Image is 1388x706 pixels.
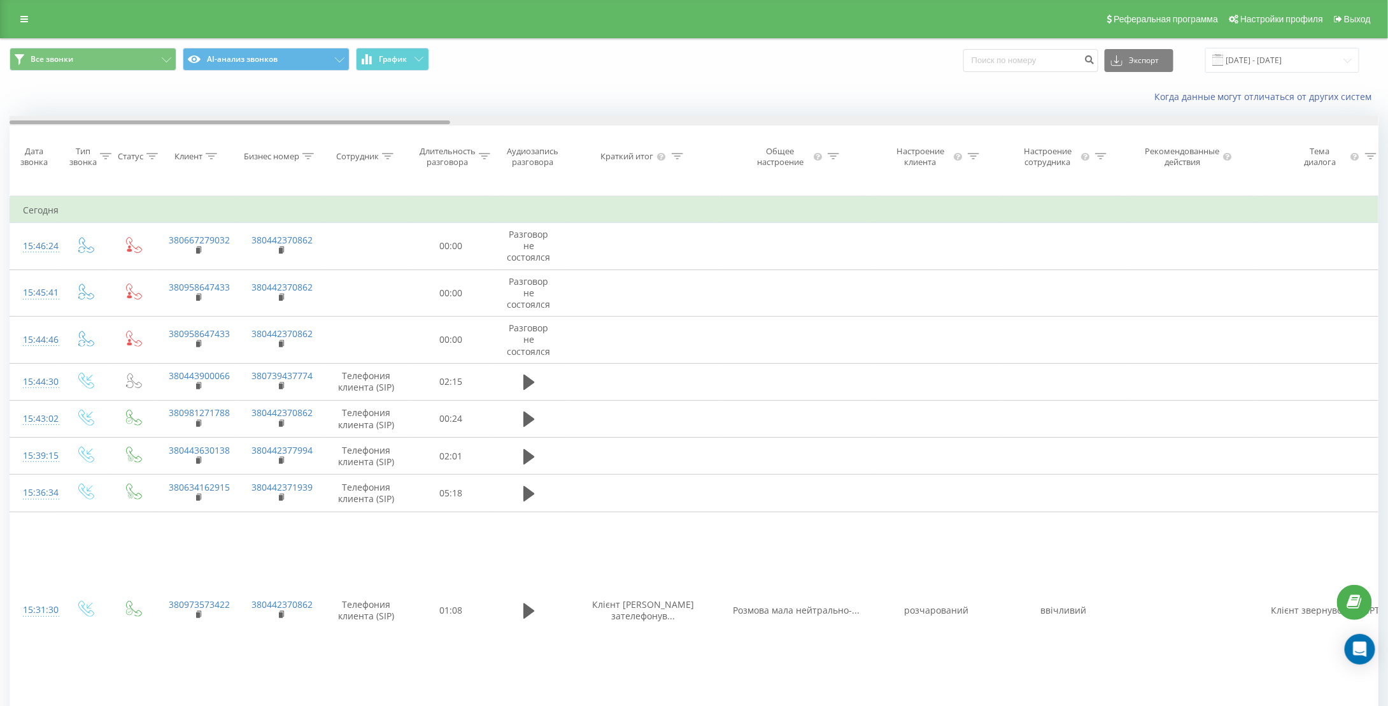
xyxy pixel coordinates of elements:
[252,444,313,456] a: 380442377994
[244,151,299,162] div: Бизнес номер
[356,48,429,71] button: График
[1240,14,1323,24] span: Настройки профиля
[1294,146,1347,168] div: Тема диалога
[169,234,230,246] a: 380667279032
[507,228,551,263] span: Разговор не состоялся
[963,49,1098,72] input: Поиск по номеру
[169,370,230,382] a: 380443900066
[252,407,313,419] a: 380442370862
[1114,14,1218,24] span: Реферальная программа
[252,598,313,610] a: 380442370862
[23,328,48,352] div: 15:44:46
[502,146,563,168] div: Аудиозапись разговора
[10,48,176,71] button: Все звонки
[23,234,48,259] div: 15:46:24
[1017,146,1079,168] div: Настроение сотрудника
[252,234,313,246] a: 380442370862
[1105,49,1173,72] button: Экспорт
[169,444,230,456] a: 380443630138
[23,407,48,431] div: 15:43:02
[336,151,379,162] div: Сотрудник
[23,598,48,623] div: 15:31:30
[23,443,48,468] div: 15:39:15
[411,223,491,270] td: 00:00
[10,146,57,168] div: Дата звонка
[252,328,313,340] a: 380442370862
[1344,14,1371,24] span: Выход
[69,146,97,168] div: Тип звонка
[1154,90,1378,103] a: Когда данные могут отличаться от других систем
[183,48,350,71] button: AI-анализ звонков
[890,146,951,168] div: Настроение клиента
[169,598,230,610] a: 380973573422
[600,151,653,162] div: Краткий итог
[411,400,491,437] td: 00:24
[379,55,407,64] span: График
[169,328,230,340] a: 380958647433
[420,146,476,168] div: Длительность разговора
[411,363,491,400] td: 02:15
[23,370,48,394] div: 15:44:30
[507,322,551,357] span: Разговор не состоялся
[1145,146,1221,168] div: Рекомендованные действия
[411,317,491,364] td: 00:00
[118,151,143,162] div: Статус
[252,481,313,493] a: 380442371939
[169,407,230,419] a: 380981271788
[1345,634,1375,665] div: Open Intercom Messenger
[169,481,230,493] a: 380634162915
[593,598,695,622] span: Клієнт [PERSON_NAME] зателефонув...
[733,604,860,616] span: Розмова мала нейтрально-...
[23,480,48,505] div: 15:36:34
[411,438,491,475] td: 02:01
[507,275,551,310] span: Разговор не состоялся
[322,438,411,475] td: Телефония клиента (SIP)
[174,151,202,162] div: Клиент
[252,281,313,293] a: 380442370862
[23,280,48,305] div: 15:45:41
[322,363,411,400] td: Телефония клиента (SIP)
[322,475,411,512] td: Телефония клиента (SIP)
[31,54,73,64] span: Все звонки
[169,281,230,293] a: 380958647433
[322,400,411,437] td: Телефония клиента (SIP)
[411,475,491,512] td: 05:18
[750,146,811,168] div: Общее настроение
[411,270,491,317] td: 00:00
[252,370,313,382] a: 380739437774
